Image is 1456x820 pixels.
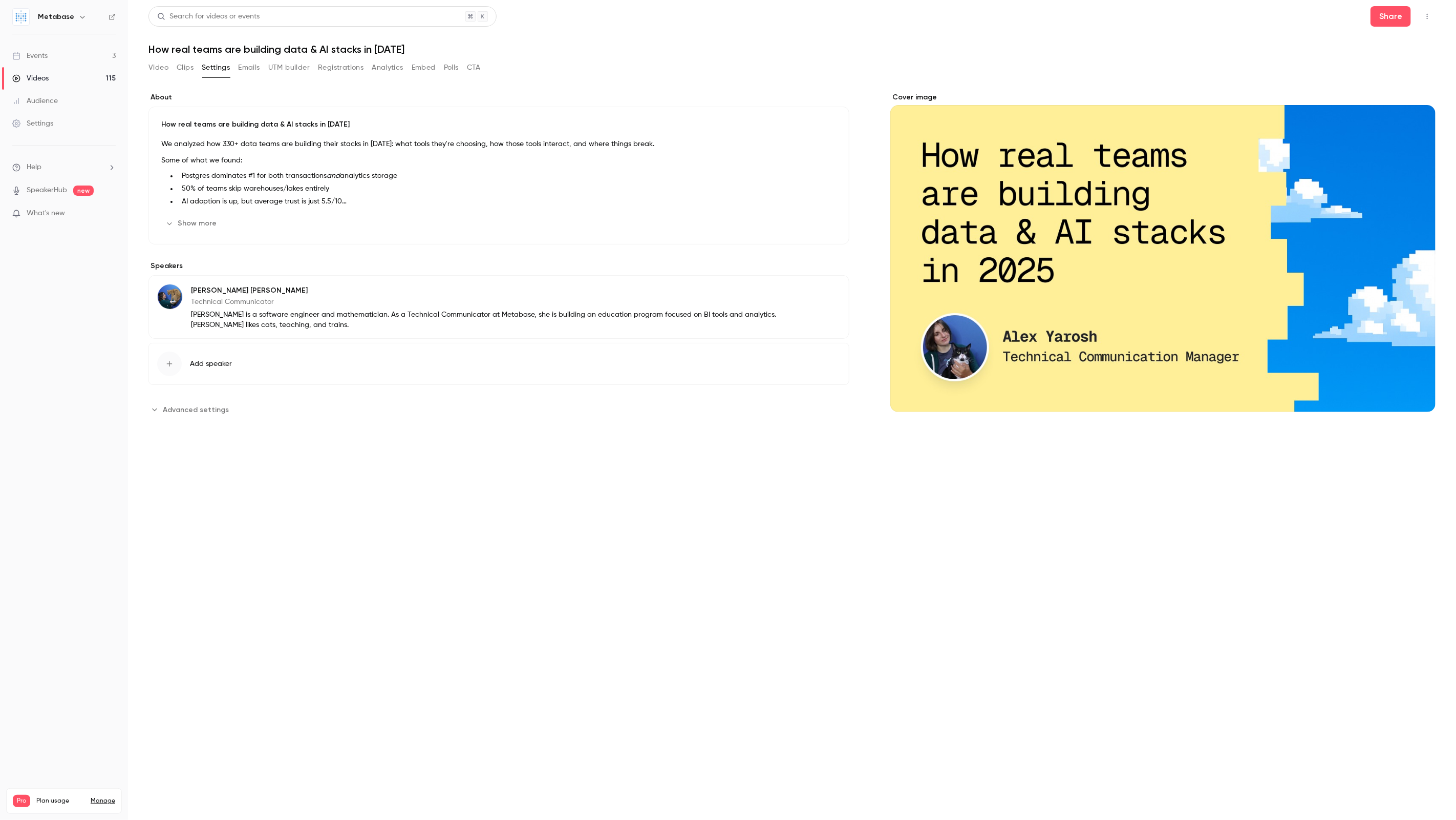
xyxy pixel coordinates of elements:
label: About [148,92,849,102]
h1: How real teams are building data & AI stacks in [DATE] [148,43,1436,55]
button: Embed [412,59,436,76]
button: Video [148,59,168,76]
span: Plan usage [36,797,84,805]
button: Advanced settings [148,401,235,418]
button: Top Bar Actions [1419,8,1436,25]
span: Help [27,162,41,173]
a: SpeakerHub [27,185,67,196]
iframe: Noticeable Trigger [103,209,116,218]
button: Show more [161,215,223,232]
h6: Metabase [38,12,74,22]
label: Cover image [890,92,1436,102]
button: CTA [467,59,481,76]
li: Postgres dominates #1 for both transactions analytics storage [178,171,837,181]
div: Videos [12,73,49,84]
p: Some of what we found: [161,154,837,167]
span: Pro [13,795,30,807]
a: Manage [91,797,115,805]
img: Alex Yarosh [158,284,182,309]
button: Share [1371,6,1411,27]
span: Advanced settings [163,404,229,415]
div: Search for videos or events [157,11,260,22]
p: Technical Communicator [191,297,783,307]
em: and [327,172,340,179]
p: How real teams are building data & AI stacks in [DATE] [161,119,837,130]
button: Polls [444,59,459,76]
button: Emails [238,59,260,76]
img: Metabase [13,9,29,25]
p: We analyzed how 330+ data teams are building their stacks in [DATE]: what tools they're choosing,... [161,138,837,150]
li: AI adoption is up, but average trust is just 5.5/10 [178,196,837,207]
button: Settings [202,59,230,76]
span: What's new [27,208,65,219]
button: Analytics [372,59,403,76]
button: UTM builder [268,59,310,76]
button: Clips [177,59,194,76]
div: Settings [12,118,53,129]
section: Cover image [890,92,1436,412]
span: new [73,186,94,196]
p: [PERSON_NAME] [PERSON_NAME] [191,285,783,296]
span: Add speaker [190,359,232,369]
li: help-dropdown-opener [12,162,116,173]
label: Speakers [148,261,849,271]
li: 50% of teams skip warehouses/lakes entirely [178,183,837,194]
div: Alex Yarosh[PERSON_NAME] [PERSON_NAME]Technical Communicator[PERSON_NAME] is a software engineer ... [148,275,849,339]
p: [PERSON_NAME] is a software engineer and mathematician. As a Technical Communicator at Metabase, ... [191,310,783,330]
button: Add speaker [148,343,849,385]
button: Registrations [318,59,363,76]
div: Audience [12,96,58,106]
div: Events [12,51,48,61]
section: Advanced settings [148,401,849,418]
